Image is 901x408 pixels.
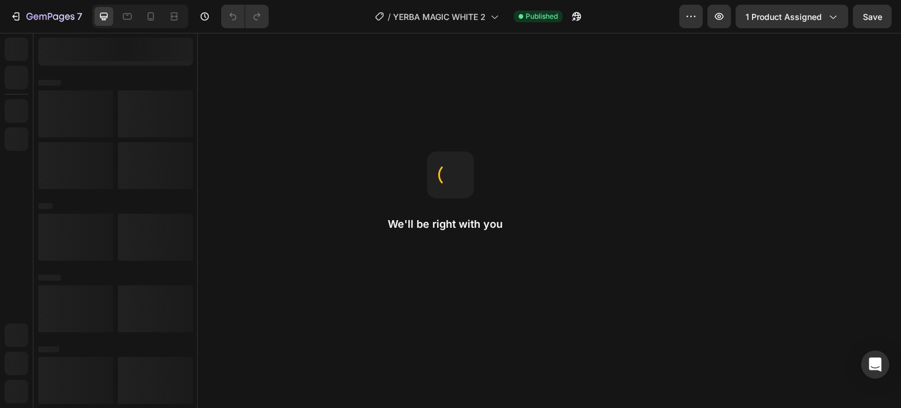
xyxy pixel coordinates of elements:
span: YERBA MAGIC WHITE 2 [393,11,486,23]
span: Save [863,12,882,22]
div: Undo/Redo [221,5,269,28]
h2: We'll be right with you [388,217,513,231]
button: Save [853,5,892,28]
button: 7 [5,5,87,28]
p: 7 [77,9,82,23]
span: Published [526,11,558,22]
span: / [388,11,391,23]
button: 1 product assigned [736,5,848,28]
span: 1 product assigned [746,11,822,23]
div: Open Intercom Messenger [861,350,889,379]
